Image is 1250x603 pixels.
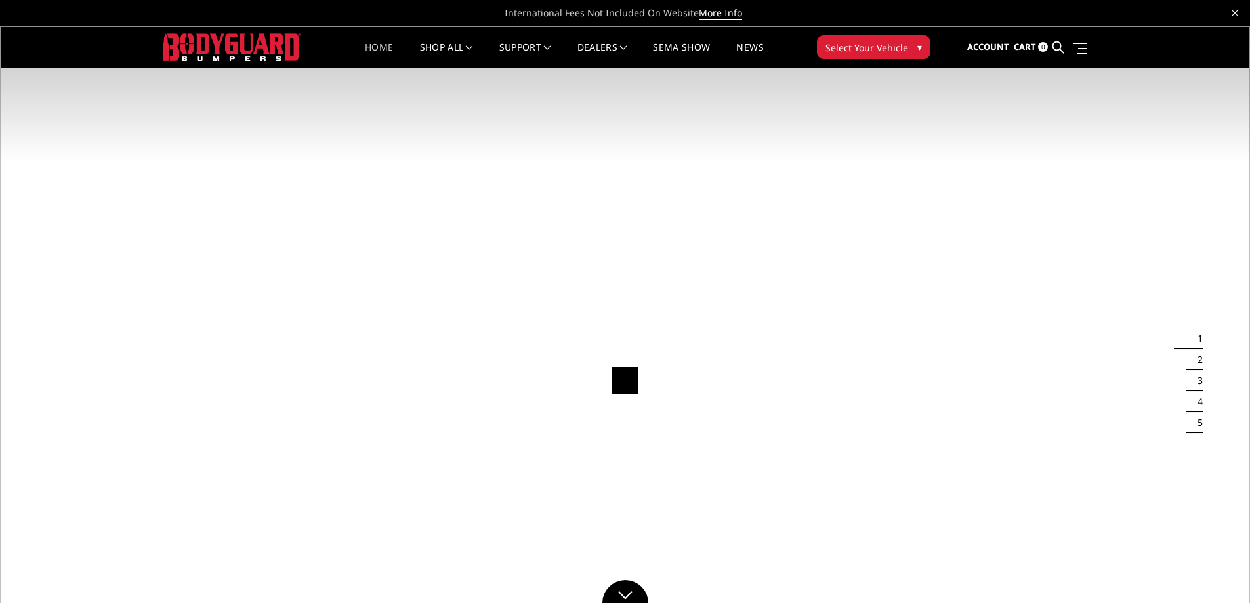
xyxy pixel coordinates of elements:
a: News [736,43,763,68]
button: 1 of 5 [1190,328,1203,349]
span: Cart [1014,41,1036,52]
button: 4 of 5 [1190,391,1203,412]
button: Select Your Vehicle [817,35,930,59]
span: ▾ [917,40,922,54]
a: Dealers [577,43,627,68]
button: 3 of 5 [1190,370,1203,391]
a: shop all [420,43,473,68]
a: Cart 0 [1014,30,1048,65]
span: 0 [1038,42,1048,52]
span: Select Your Vehicle [825,41,908,54]
a: Home [365,43,393,68]
button: 2 of 5 [1190,349,1203,370]
a: Support [499,43,551,68]
a: More Info [699,7,742,20]
a: SEMA Show [653,43,710,68]
button: 5 of 5 [1190,412,1203,433]
a: Click to Down [602,580,648,603]
a: Account [967,30,1009,65]
span: Account [967,41,1009,52]
img: BODYGUARD BUMPERS [163,33,301,60]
